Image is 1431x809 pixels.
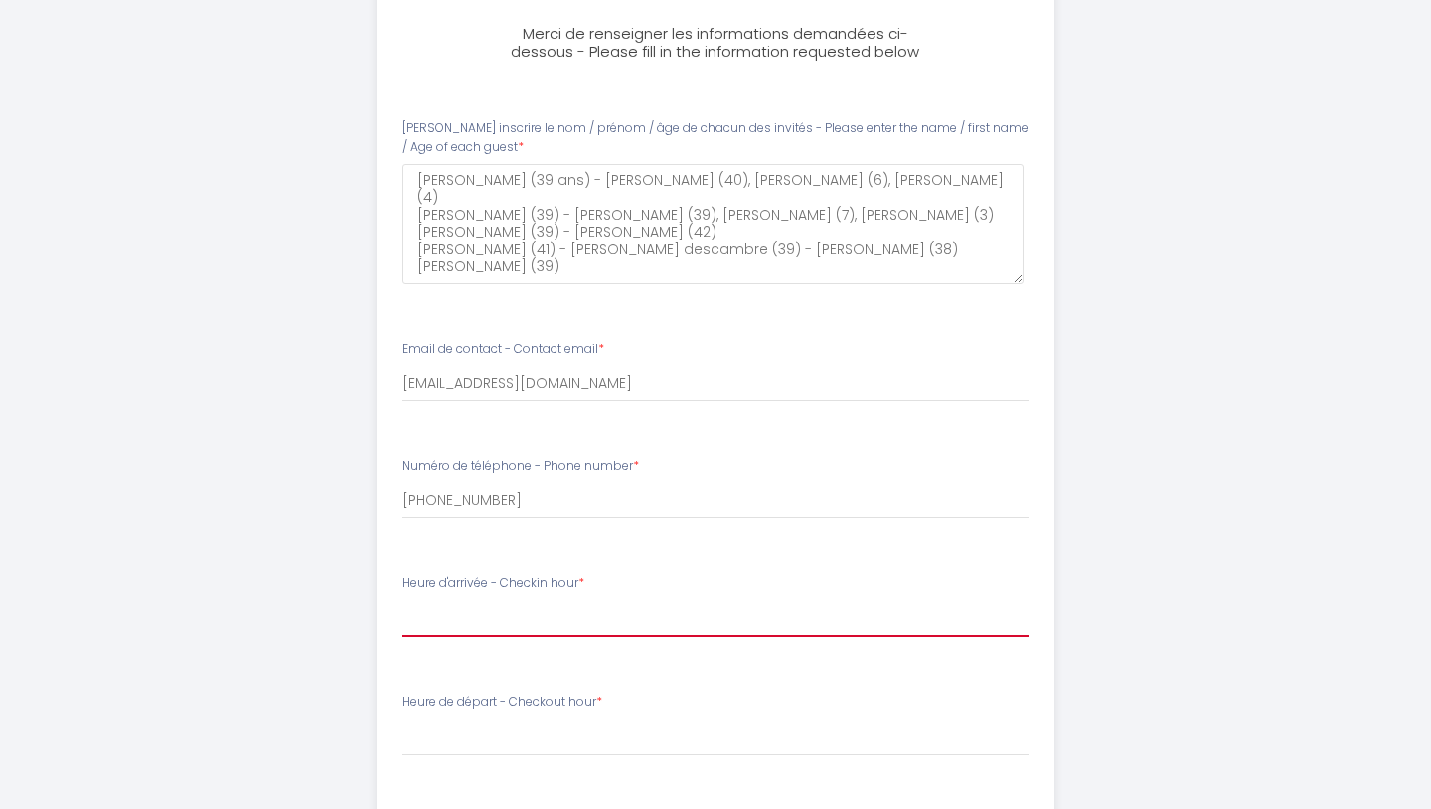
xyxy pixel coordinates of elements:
[402,574,584,593] label: Heure d'arrivée - Checkin hour
[494,25,936,61] h3: Merci de renseigner les informations demandées ci-dessous - Please fill in the information reques...
[402,340,604,359] label: Email de contact - Contact email
[402,693,602,712] label: Heure de départ - Checkout hour
[402,457,639,476] label: Numéro de téléphone - Phone number
[402,119,1030,157] label: [PERSON_NAME] inscrire le nom / prénom / âge de chacun des invités - Please enter the name / firs...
